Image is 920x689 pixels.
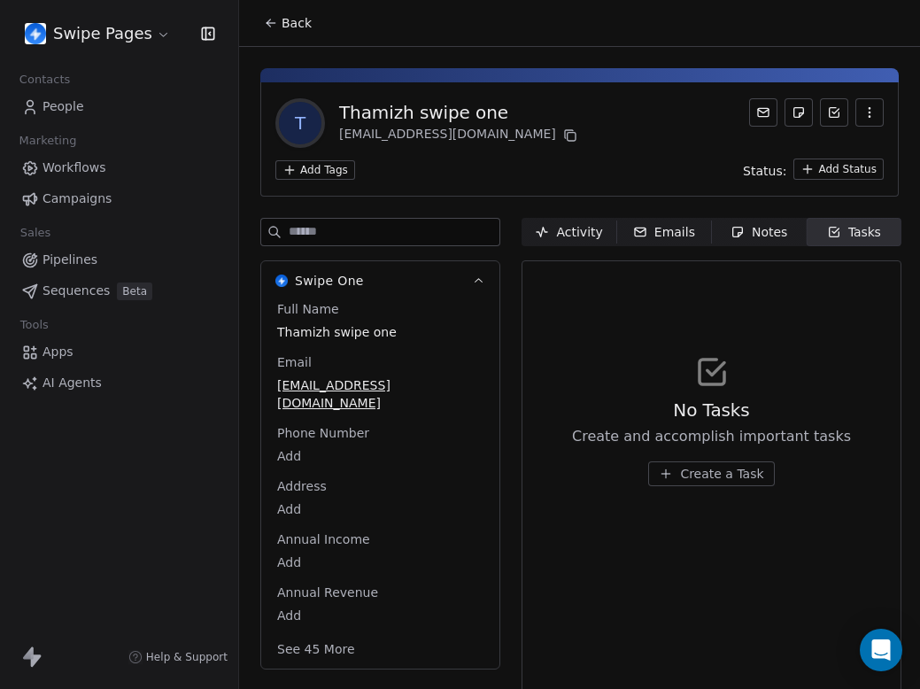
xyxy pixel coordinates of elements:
span: Apps [43,343,73,361]
div: Notes [731,223,787,242]
a: AI Agents [14,368,224,398]
button: Add Status [793,159,884,180]
img: Swipe One [275,275,288,287]
div: Activity [535,223,602,242]
span: Add [277,447,483,465]
div: Thamizh swipe one [339,100,581,125]
a: Pipelines [14,245,224,275]
span: Status: [743,162,786,180]
span: Annual Income [274,530,374,548]
span: Create and accomplish important tasks [572,426,851,447]
button: Swipe OneSwipe One [261,261,499,300]
span: Swipe Pages [53,22,152,45]
span: Thamizh swipe one [277,323,483,341]
span: Pipelines [43,251,97,269]
span: People [43,97,84,116]
span: T [279,102,321,144]
span: Phone Number [274,424,373,442]
span: Email [274,353,315,371]
span: Address [274,477,330,495]
a: Help & Support [128,650,228,664]
span: No Tasks [673,398,749,422]
div: [EMAIL_ADDRESS][DOMAIN_NAME] [339,125,581,146]
span: AI Agents [43,374,102,392]
button: Add Tags [275,160,355,180]
span: Swipe One [295,272,364,290]
img: user_01J93QE9VH11XXZQZDP4TWZEES.jpg [25,23,46,44]
a: SequencesBeta [14,276,224,306]
a: Campaigns [14,184,224,213]
span: Contacts [12,66,78,93]
button: See 45 More [267,633,366,665]
span: Marketing [12,128,84,154]
div: Emails [633,223,695,242]
div: Open Intercom Messenger [860,629,902,671]
span: Help & Support [146,650,228,664]
a: Workflows [14,153,224,182]
span: Add [277,500,483,518]
span: Add [277,607,483,624]
span: Back [282,14,312,32]
span: Sequences [43,282,110,300]
span: Add [277,554,483,571]
span: Tools [12,312,56,338]
span: Full Name [274,300,343,318]
span: Beta [117,283,152,300]
span: Create a Task [680,465,763,483]
span: [EMAIL_ADDRESS][DOMAIN_NAME] [277,376,483,412]
button: Swipe Pages [21,19,174,49]
button: Create a Task [648,461,774,486]
div: Swipe OneSwipe One [261,300,499,669]
span: Workflows [43,159,106,177]
button: Back [253,7,322,39]
a: People [14,92,224,121]
span: Sales [12,220,58,246]
span: Annual Revenue [274,584,382,601]
a: Apps [14,337,224,367]
span: Campaigns [43,190,112,208]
